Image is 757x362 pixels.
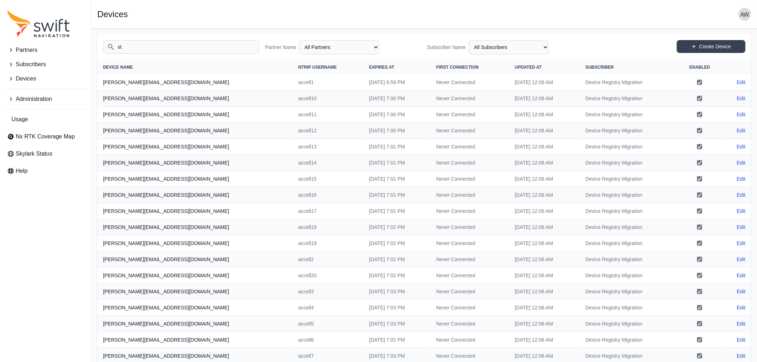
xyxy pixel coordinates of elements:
[369,65,394,70] span: Expires At
[97,10,128,19] h1: Devices
[580,123,677,139] td: Device Registry Migration
[580,155,677,171] td: Device Registry Migration
[509,219,580,235] td: [DATE] 12:06 AM
[293,268,363,284] td: accell20
[431,123,509,139] td: Never Connected
[4,43,87,57] button: Partners
[509,235,580,251] td: [DATE] 12:06 AM
[436,65,479,70] span: First Connection
[509,251,580,268] td: [DATE] 12:06 AM
[293,219,363,235] td: accell18
[97,332,293,348] th: [PERSON_NAME][EMAIL_ADDRESS][DOMAIN_NAME]
[431,332,509,348] td: Never Connected
[737,304,746,311] a: Edit
[293,155,363,171] td: accell14
[16,74,36,83] span: Devices
[97,300,293,316] th: [PERSON_NAME][EMAIL_ADDRESS][DOMAIN_NAME]
[363,268,431,284] td: [DATE] 7:02 PM
[16,150,52,158] span: Skylark Status
[4,129,87,144] a: Nx RTK Coverage Map
[431,155,509,171] td: Never Connected
[580,139,677,155] td: Device Registry Migration
[97,60,293,74] th: Device Name
[363,284,431,300] td: [DATE] 7:03 PM
[97,123,293,139] th: [PERSON_NAME][EMAIL_ADDRESS][DOMAIN_NAME]
[4,57,87,72] button: Subscribers
[16,132,75,141] span: Nx RTK Coverage Map
[16,60,46,69] span: Subscribers
[103,40,259,54] input: Search
[4,164,87,178] a: Help
[737,336,746,343] a: Edit
[431,203,509,219] td: Never Connected
[580,60,677,74] th: Subscriber
[4,112,87,127] a: Usage
[363,74,431,90] td: [DATE] 6:59 PM
[515,65,542,70] span: Updated At
[363,107,431,123] td: [DATE] 7:00 PM
[509,139,580,155] td: [DATE] 12:06 AM
[293,90,363,107] td: accell10
[363,235,431,251] td: [DATE] 7:02 PM
[509,332,580,348] td: [DATE] 12:06 AM
[431,139,509,155] td: Never Connected
[431,316,509,332] td: Never Connected
[580,316,677,332] td: Device Registry Migration
[580,203,677,219] td: Device Registry Migration
[580,90,677,107] td: Device Registry Migration
[431,74,509,90] td: Never Connected
[293,284,363,300] td: accell3
[580,251,677,268] td: Device Registry Migration
[737,288,746,295] a: Edit
[677,40,746,53] a: Create Device
[97,251,293,268] th: [PERSON_NAME][EMAIL_ADDRESS][DOMAIN_NAME]
[293,203,363,219] td: accell17
[580,187,677,203] td: Device Registry Migration
[737,175,746,182] a: Edit
[363,219,431,235] td: [DATE] 7:02 PM
[737,79,746,86] a: Edit
[293,251,363,268] td: accell2
[509,90,580,107] td: [DATE] 12:06 AM
[293,316,363,332] td: accell5
[737,256,746,263] a: Edit
[509,74,580,90] td: [DATE] 12:06 AM
[509,284,580,300] td: [DATE] 12:06 AM
[363,187,431,203] td: [DATE] 7:01 PM
[97,171,293,187] th: [PERSON_NAME][EMAIL_ADDRESS][DOMAIN_NAME]
[16,95,52,103] span: Administration
[737,320,746,327] a: Edit
[580,300,677,316] td: Device Registry Migration
[737,111,746,118] a: Edit
[363,332,431,348] td: [DATE] 7:02 PM
[737,191,746,199] a: Edit
[293,107,363,123] td: accell11
[580,284,677,300] td: Device Registry Migration
[431,107,509,123] td: Never Connected
[431,251,509,268] td: Never Connected
[431,171,509,187] td: Never Connected
[509,300,580,316] td: [DATE] 12:06 AM
[363,300,431,316] td: [DATE] 7:03 PM
[16,46,37,54] span: Partners
[509,203,580,219] td: [DATE] 12:06 AM
[363,251,431,268] td: [DATE] 7:02 PM
[293,74,363,90] td: accell1
[431,268,509,284] td: Never Connected
[737,207,746,215] a: Edit
[431,187,509,203] td: Never Connected
[363,90,431,107] td: [DATE] 7:00 PM
[431,90,509,107] td: Never Connected
[427,44,466,51] label: Subscriber Name
[363,316,431,332] td: [DATE] 7:03 PM
[265,44,296,51] label: Partner Name
[737,143,746,150] a: Edit
[509,316,580,332] td: [DATE] 12:06 AM
[509,187,580,203] td: [DATE] 12:06 AM
[293,300,363,316] td: accell4
[737,159,746,166] a: Edit
[737,352,746,359] a: Edit
[97,90,293,107] th: [PERSON_NAME][EMAIL_ADDRESS][DOMAIN_NAME]
[97,219,293,235] th: [PERSON_NAME][EMAIL_ADDRESS][DOMAIN_NAME]
[509,268,580,284] td: [DATE] 12:06 AM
